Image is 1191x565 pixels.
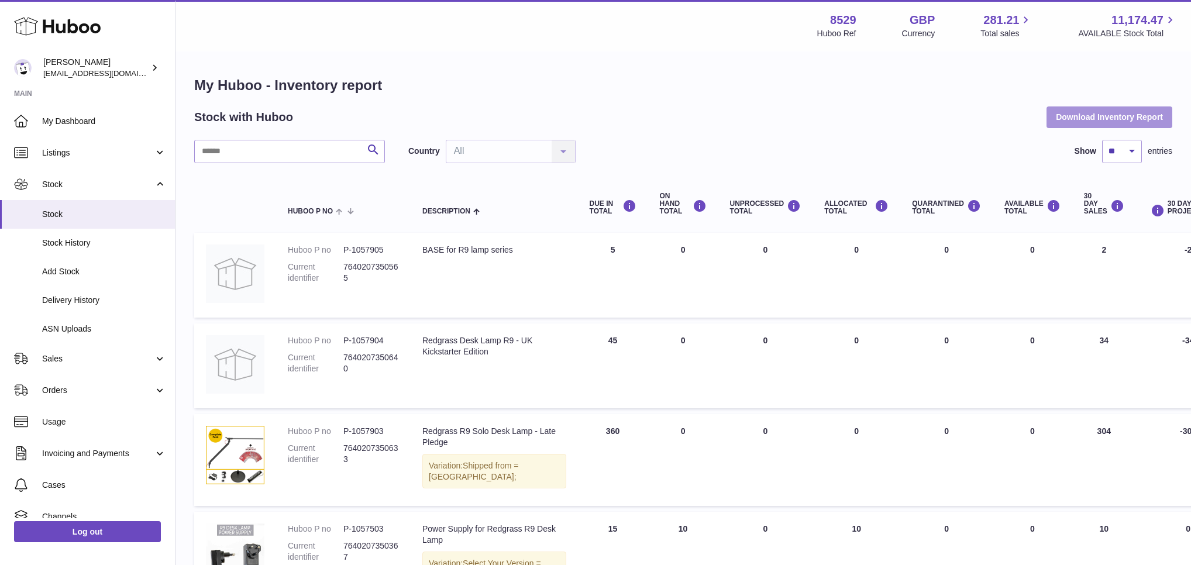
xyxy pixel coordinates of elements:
td: 360 [578,414,648,507]
td: 0 [648,323,718,408]
span: 281.21 [983,12,1019,28]
div: AVAILABLE Total [1004,199,1061,215]
label: Show [1075,146,1096,157]
div: Variation: [422,454,566,489]
span: Shipped from = [GEOGRAPHIC_DATA]; [429,461,518,481]
dd: 7640207350565 [343,261,399,284]
div: ALLOCATED Total [824,199,889,215]
strong: 8529 [830,12,856,28]
dt: Current identifier [288,443,343,465]
span: Delivery History [42,295,166,306]
td: 0 [993,323,1072,408]
span: 11,174.47 [1111,12,1164,28]
img: product image [206,426,264,484]
dt: Huboo P no [288,244,343,256]
img: product image [206,244,264,303]
td: 5 [578,233,648,318]
span: Usage [42,416,166,428]
td: 0 [648,414,718,507]
span: Stock [42,209,166,220]
span: Add Stock [42,266,166,277]
td: 0 [648,233,718,318]
span: Huboo P no [288,208,333,215]
span: Cases [42,480,166,491]
div: Currency [902,28,935,39]
div: [PERSON_NAME] [43,57,149,79]
img: admin@redgrass.ch [14,59,32,77]
div: ON HAND Total [660,192,707,216]
dd: 7640207350367 [343,540,399,563]
a: 281.21 Total sales [980,12,1032,39]
span: Total sales [980,28,1032,39]
span: Orders [42,385,154,396]
span: entries [1148,146,1172,157]
div: QUARANTINED Total [912,199,981,215]
span: 0 [944,336,949,345]
td: 0 [993,233,1072,318]
td: 0 [993,414,1072,507]
dt: Current identifier [288,261,343,284]
strong: GBP [910,12,935,28]
dt: Huboo P no [288,523,343,535]
a: 11,174.47 AVAILABLE Stock Total [1078,12,1177,39]
div: Redgrass Desk Lamp R9 - UK Kickstarter Edition [422,335,566,357]
span: Invoicing and Payments [42,448,154,459]
dt: Current identifier [288,352,343,374]
dt: Current identifier [288,540,343,563]
span: AVAILABLE Stock Total [1078,28,1177,39]
div: Huboo Ref [817,28,856,39]
span: 0 [944,245,949,254]
span: My Dashboard [42,116,166,127]
span: 0 [944,426,949,436]
div: BASE for R9 lamp series [422,244,566,256]
td: 45 [578,323,648,408]
div: Power Supply for Redgrass R9 Desk Lamp [422,523,566,546]
td: 34 [1072,323,1136,408]
dt: Huboo P no [288,426,343,437]
td: 2 [1072,233,1136,318]
td: 0 [813,414,900,507]
h1: My Huboo - Inventory report [194,76,1172,95]
td: 0 [718,323,813,408]
dd: P-1057503 [343,523,399,535]
span: Channels [42,511,166,522]
dt: Huboo P no [288,335,343,346]
dd: P-1057905 [343,244,399,256]
a: Log out [14,521,161,542]
span: Description [422,208,470,215]
div: DUE IN TOTAL [590,199,636,215]
span: Sales [42,353,154,364]
td: 0 [813,323,900,408]
img: product image [206,335,264,394]
td: 304 [1072,414,1136,507]
h2: Stock with Huboo [194,109,293,125]
button: Download Inventory Report [1047,106,1172,128]
span: 0 [944,524,949,533]
span: ASN Uploads [42,323,166,335]
dd: 7640207350640 [343,352,399,374]
div: UNPROCESSED Total [730,199,801,215]
span: [EMAIL_ADDRESS][DOMAIN_NAME] [43,68,172,78]
label: Country [408,146,440,157]
dd: P-1057904 [343,335,399,346]
td: 0 [813,233,900,318]
td: 0 [718,233,813,318]
span: Listings [42,147,154,159]
span: Stock [42,179,154,190]
div: 30 DAY SALES [1084,192,1124,216]
dd: P-1057903 [343,426,399,437]
div: Redgrass R9 Solo Desk Lamp - Late Pledge [422,426,566,448]
td: 0 [718,414,813,507]
dd: 7640207350633 [343,443,399,465]
span: Stock History [42,237,166,249]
